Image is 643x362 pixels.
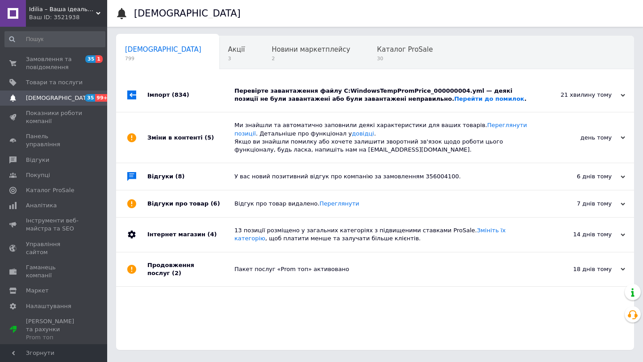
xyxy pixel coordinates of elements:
[4,31,105,47] input: Пошук
[234,121,536,154] div: Ми знайшли та автоматично заповнили деякі характеристики для ваших товарів. . Детальніше про функ...
[26,78,83,86] span: Товари та послуги
[536,173,625,181] div: 6 днів тому
[96,55,103,63] span: 1
[26,132,83,148] span: Панель управління
[26,317,83,342] span: [PERSON_NAME] та рахунки
[271,55,350,62] span: 2
[134,8,241,19] h1: [DEMOGRAPHIC_DATA]
[125,55,201,62] span: 799
[26,156,49,164] span: Відгуки
[26,171,50,179] span: Покупці
[172,91,189,98] span: (834)
[536,200,625,208] div: 7 днів тому
[377,45,433,53] span: Каталог ProSale
[125,45,201,53] span: [DEMOGRAPHIC_DATA]
[147,163,234,190] div: Відгуки
[271,45,350,53] span: Новини маркетплейсу
[26,217,83,233] span: Інструменти веб-майстра та SEO
[26,263,83,280] span: Гаманець компанії
[175,173,185,180] span: (8)
[234,226,536,243] div: 13 позиції розміщено у загальних категоріях з підвищеними ставками ProSale. , щоб платити менше т...
[95,94,110,102] span: 99+
[26,333,83,341] div: Prom топ
[228,55,245,62] span: 3
[147,190,234,217] div: Відгуки про товар
[26,302,71,310] span: Налаштування
[26,109,83,125] span: Показники роботи компанії
[234,265,536,273] div: Пакет послуг «Prom топ» активовано
[228,45,245,53] span: Акції
[536,91,625,99] div: 21 хвилину тому
[234,122,527,136] a: Переглянути позиції
[85,94,95,102] span: 35
[147,218,234,251] div: Інтернет магазин
[26,287,49,295] span: Маркет
[147,252,234,286] div: Продовження послуг
[319,200,359,207] a: Переглянути
[234,200,536,208] div: Відгук про товар видалено.
[234,87,536,103] div: Перевірте завантаження файлу C:WindowsTempPromPrice_000000004.yml — деякі позиції не були заванта...
[536,134,625,142] div: день тому
[207,231,217,238] span: (4)
[85,55,96,63] span: 35
[172,270,181,276] span: (2)
[536,265,625,273] div: 18 днів тому
[29,13,107,21] div: Ваш ID: 3521938
[26,94,92,102] span: [DEMOGRAPHIC_DATA]
[536,230,625,239] div: 14 днів тому
[29,5,96,13] span: Idilia – Ваша ідеальна оселя
[377,55,433,62] span: 30
[454,95,524,102] a: Перейти до помилок
[352,130,374,137] a: довідці
[211,200,220,207] span: (6)
[147,78,234,112] div: Імпорт
[26,186,74,194] span: Каталог ProSale
[26,55,83,71] span: Замовлення та повідомлення
[205,134,214,141] span: (5)
[234,227,506,242] a: Змініть їх категорію
[234,173,536,181] div: У вас новий позитивний відгук про компанію за замовленням 356004100.
[147,112,234,163] div: Зміни в контенті
[26,240,83,256] span: Управління сайтом
[26,202,57,210] span: Аналітика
